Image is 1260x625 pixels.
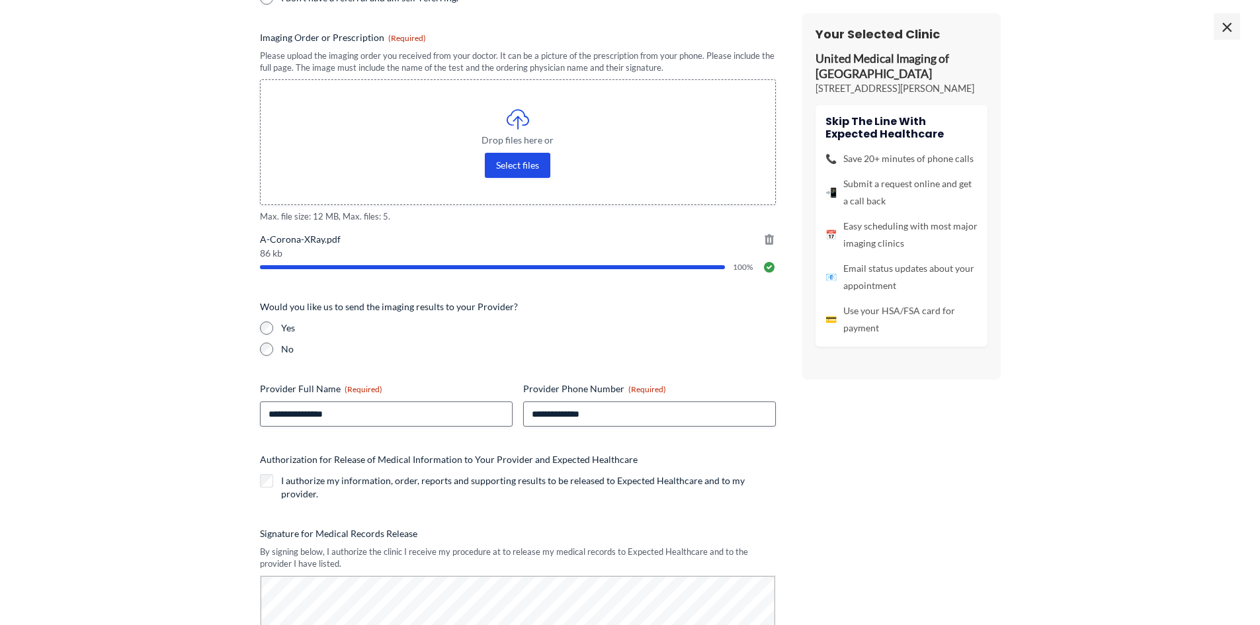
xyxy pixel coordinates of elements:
span: 📅 [825,226,837,243]
span: Max. file size: 12 MB, Max. files: 5. [260,210,776,223]
li: Save 20+ minutes of phone calls [825,150,978,167]
p: [STREET_ADDRESS][PERSON_NAME] [816,82,987,95]
li: Use your HSA/FSA card for payment [825,302,978,337]
span: Drop files here or [287,136,749,145]
label: Provider Full Name [260,382,513,396]
span: 86 kb [260,249,776,258]
label: Imaging Order or Prescription [260,31,776,44]
legend: Would you like us to send the imaging results to your Provider? [260,300,518,313]
button: select files, imaging order or prescription(required) [485,153,550,178]
span: (Required) [388,33,426,43]
div: By signing below, I authorize the clinic I receive my procedure at to release my medical records ... [260,546,776,570]
li: Submit a request online and get a call back [825,175,978,210]
label: Provider Phone Number [523,382,776,396]
label: Signature for Medical Records Release [260,527,776,540]
span: 100% [733,263,755,271]
p: United Medical Imaging of [GEOGRAPHIC_DATA] [816,52,987,82]
span: 📧 [825,269,837,286]
span: (Required) [628,384,666,394]
span: 💳 [825,311,837,328]
h4: Skip the line with Expected Healthcare [825,115,978,140]
label: Yes [281,321,776,335]
label: No [281,343,776,356]
h3: Your Selected Clinic [816,26,987,42]
span: A-Corona-XRay.pdf [260,233,776,246]
span: (Required) [345,384,382,394]
label: I authorize my information, order, reports and supporting results to be released to Expected Heal... [281,474,776,501]
li: Easy scheduling with most major imaging clinics [825,218,978,252]
span: 📞 [825,150,837,167]
span: 📲 [825,184,837,201]
li: Email status updates about your appointment [825,260,978,294]
div: Please upload the imaging order you received from your doctor. It can be a picture of the prescri... [260,50,776,74]
span: × [1214,13,1240,40]
legend: Authorization for Release of Medical Information to Your Provider and Expected Healthcare [260,453,638,466]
